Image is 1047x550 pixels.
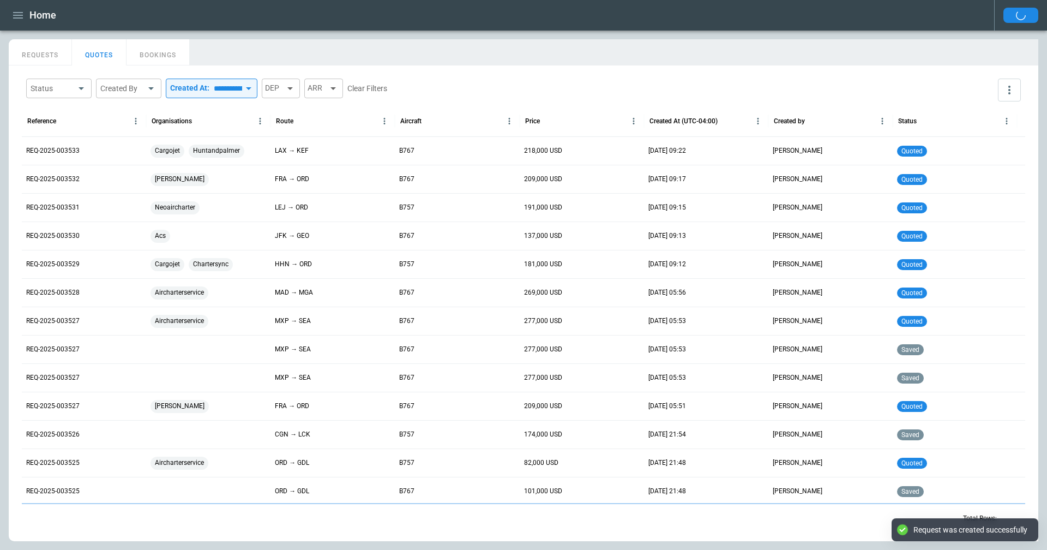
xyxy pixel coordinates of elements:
[875,113,890,129] button: Created by column menu
[26,345,80,354] p: REQ-2025-003527
[29,9,56,22] h1: Home
[151,165,209,193] span: [PERSON_NAME]
[774,117,805,125] div: Created by
[502,113,517,129] button: Aircraft column menu
[26,458,80,468] p: REQ-2025-003525
[899,318,925,325] span: quoted
[275,316,311,326] p: MXP → SEA
[648,373,686,382] p: 19/08/2025 05:53
[899,431,922,439] span: saved
[524,345,562,354] p: 277,000 USD
[72,39,127,65] button: QUOTES
[26,316,80,326] p: REQ-2025-003527
[773,203,822,212] p: [PERSON_NAME]
[100,83,144,94] div: Created By
[773,288,822,297] p: [PERSON_NAME]
[999,113,1014,129] button: Status column menu
[963,514,997,523] p: Total Rows:
[899,346,922,354] span: saved
[275,260,312,269] p: HHN → ORD
[399,288,414,297] p: B767
[26,373,80,382] p: REQ-2025-003527
[648,402,686,411] p: 19/08/2025 05:51
[899,232,925,240] span: quoted
[913,525,1027,535] div: Request was created successfully
[898,117,917,125] div: Status
[377,113,392,129] button: Route column menu
[648,487,686,496] p: 18/08/2025 21:48
[26,175,80,184] p: REQ-2025-003532
[26,146,80,156] p: REQ-2025-003533
[151,392,209,420] span: [PERSON_NAME]
[524,373,562,382] p: 277,000 USD
[524,231,562,241] p: 137,000 USD
[524,430,562,439] p: 174,000 USD
[27,117,56,125] div: Reference
[648,430,686,439] p: 18/08/2025 21:54
[151,222,170,250] span: Acs
[648,146,686,156] p: 19/08/2025 09:22
[152,117,192,125] div: Organisations
[524,146,562,156] p: 218,000 USD
[648,288,686,297] p: 19/08/2025 05:56
[648,231,686,241] p: 19/08/2025 09:13
[275,146,309,156] p: LAX → KEF
[899,459,925,467] span: quoted
[26,203,80,212] p: REQ-2025-003531
[648,175,686,184] p: 19/08/2025 09:17
[399,458,414,468] p: B757
[400,117,422,125] div: Aircraft
[399,203,414,212] p: B757
[648,260,686,269] p: 19/08/2025 09:12
[899,289,925,297] span: quoted
[275,373,311,382] p: MXP → SEA
[26,402,80,411] p: REQ-2025-003527
[399,146,414,156] p: B767
[26,231,80,241] p: REQ-2025-003530
[275,288,313,297] p: MAD → MGA
[151,194,200,222] span: Neoaircharter
[773,345,822,354] p: [PERSON_NAME]
[275,487,309,496] p: ORD → GDL
[773,373,822,382] p: [PERSON_NAME]
[189,250,233,278] span: Chartersync
[275,231,309,241] p: JFK → GEO
[275,430,310,439] p: CGN → LCK
[773,260,822,269] p: [PERSON_NAME]
[648,203,686,212] p: 19/08/2025 09:15
[626,113,641,129] button: Price column menu
[189,137,244,165] span: Huntandpalmer
[275,402,309,411] p: FRA → ORD
[773,175,822,184] p: [PERSON_NAME]
[649,117,718,125] div: Created At (UTC-04:00)
[262,79,300,98] div: DEP
[773,402,822,411] p: [PERSON_NAME]
[773,316,822,326] p: [PERSON_NAME]
[399,345,414,354] p: B767
[151,250,184,278] span: Cargojet
[275,203,308,212] p: LEJ → ORD
[773,487,822,496] p: [PERSON_NAME]
[750,113,766,129] button: Created At (UTC-04:00) column menu
[524,175,562,184] p: 209,000 USD
[899,147,925,155] span: quoted
[524,288,562,297] p: 269,000 USD
[899,488,922,495] span: saved
[151,279,208,307] span: Aircharterservice
[524,402,562,411] p: 209,000 USD
[127,39,190,65] button: BOOKINGS
[525,117,540,125] div: Price
[26,288,80,297] p: REQ-2025-003528
[399,487,414,496] p: B767
[773,458,822,468] p: [PERSON_NAME]
[275,175,309,184] p: FRA → ORD
[899,403,925,410] span: quoted
[899,261,925,268] span: quoted
[648,316,686,326] p: 19/08/2025 05:53
[275,345,311,354] p: MXP → SEA
[275,458,309,468] p: ORD → GDL
[524,203,562,212] p: 191,000 USD
[648,345,686,354] p: 19/08/2025 05:53
[773,430,822,439] p: [PERSON_NAME]
[347,82,387,95] button: Clear Filters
